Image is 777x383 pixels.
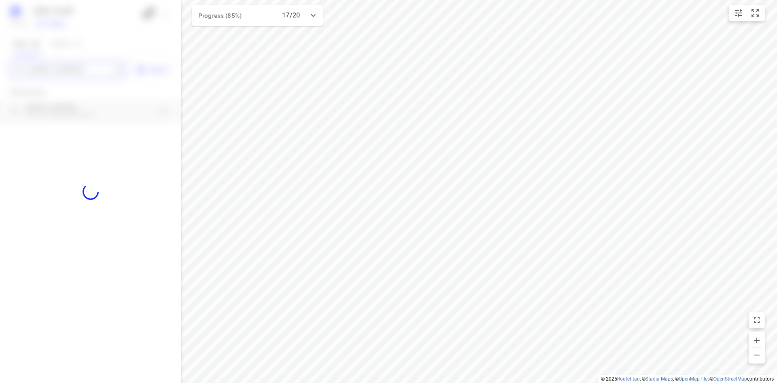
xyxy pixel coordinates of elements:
a: OpenStreetMap [713,376,747,382]
span: Progress (85%) [198,12,242,19]
div: small contained button group [729,5,765,21]
p: 17/20 [282,11,300,20]
a: Stadia Maps [645,376,673,382]
a: Routetitan [617,376,640,382]
button: Fit zoom [747,5,763,21]
div: Progress (85%)17/20 [192,5,323,26]
a: OpenMapTiles [679,376,710,382]
li: © 2025 , © , © © contributors [601,376,774,382]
